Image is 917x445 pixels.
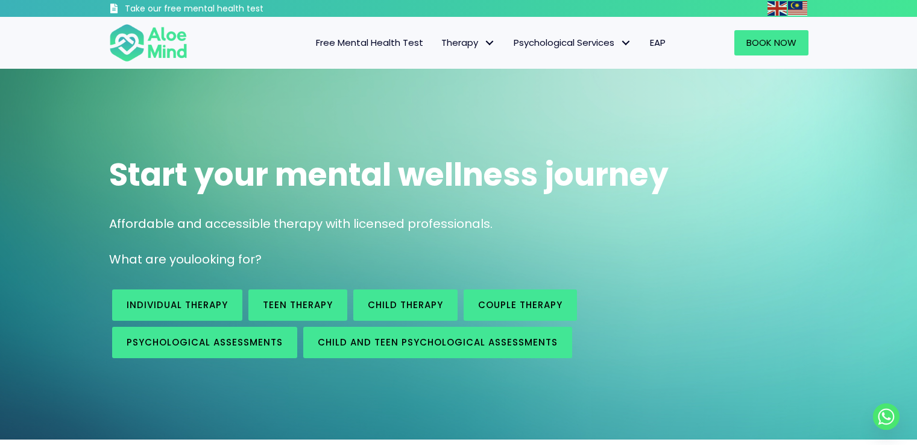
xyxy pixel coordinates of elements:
[734,30,808,55] a: Book Now
[617,34,635,52] span: Psychological Services: submenu
[303,327,572,358] a: Child and Teen Psychological assessments
[514,36,632,49] span: Psychological Services
[109,3,328,17] a: Take our free mental health test
[441,36,496,49] span: Therapy
[505,30,641,55] a: Psychological ServicesPsychological Services: submenu
[109,215,808,233] p: Affordable and accessible therapy with licensed professionals.
[307,30,432,55] a: Free Mental Health Test
[112,289,242,321] a: Individual therapy
[109,23,187,63] img: Aloe mind Logo
[873,403,900,430] a: Whatsapp
[109,251,191,268] span: What are you
[432,30,505,55] a: TherapyTherapy: submenu
[125,3,328,15] h3: Take our free mental health test
[767,1,788,15] a: English
[464,289,577,321] a: Couple therapy
[481,34,499,52] span: Therapy: submenu
[368,298,443,311] span: Child Therapy
[191,251,262,268] span: looking for?
[788,1,807,16] img: ms
[203,30,675,55] nav: Menu
[127,336,283,349] span: Psychological assessments
[767,1,787,16] img: en
[746,36,796,49] span: Book Now
[112,327,297,358] a: Psychological assessments
[318,336,558,349] span: Child and Teen Psychological assessments
[641,30,675,55] a: EAP
[353,289,458,321] a: Child Therapy
[263,298,333,311] span: Teen Therapy
[788,1,808,15] a: Malay
[109,153,669,197] span: Start your mental wellness journey
[316,36,423,49] span: Free Mental Health Test
[248,289,347,321] a: Teen Therapy
[127,298,228,311] span: Individual therapy
[650,36,666,49] span: EAP
[478,298,562,311] span: Couple therapy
